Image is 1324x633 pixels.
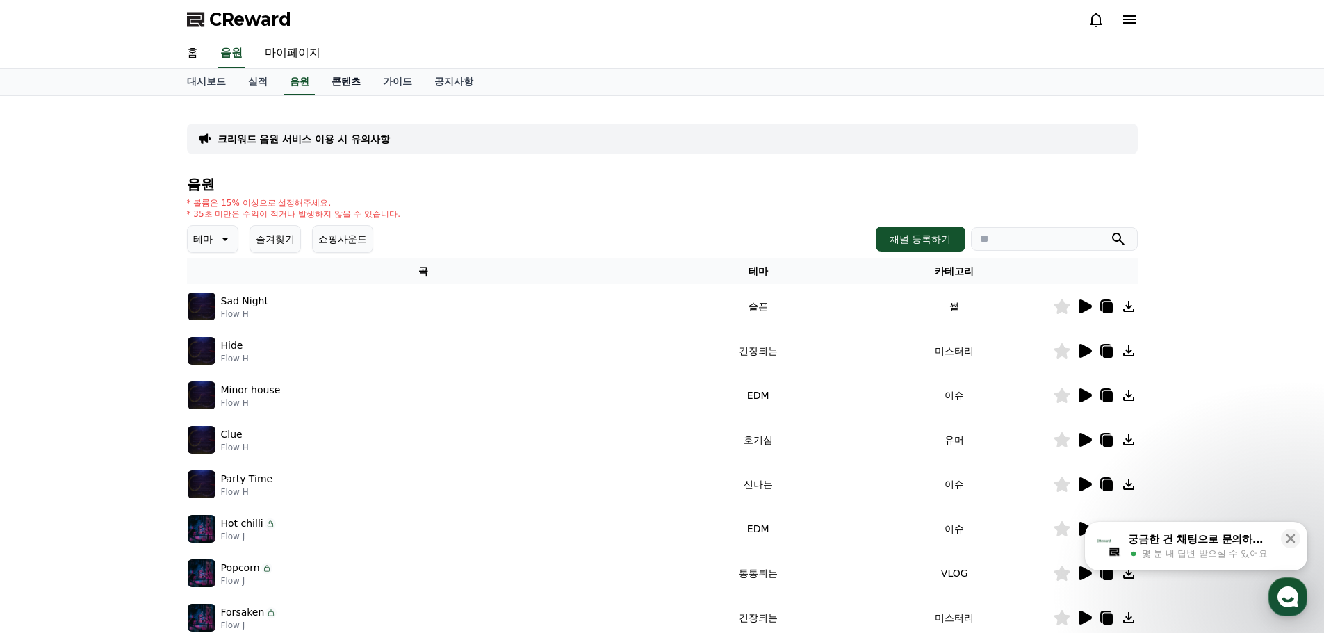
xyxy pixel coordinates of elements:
[221,561,260,575] p: Popcorn
[188,515,215,543] img: music
[320,69,372,95] a: 콘텐츠
[221,383,281,397] p: Minor house
[856,507,1053,551] td: 이슈
[660,418,856,462] td: 호기심
[221,442,249,453] p: Flow H
[218,39,245,68] a: 음원
[187,8,291,31] a: CReward
[660,462,856,507] td: 신나는
[221,575,272,586] p: Flow J
[221,620,277,631] p: Flow J
[188,470,215,498] img: music
[221,309,268,320] p: Flow H
[856,284,1053,329] td: 썰
[856,329,1053,373] td: 미스터리
[221,605,265,620] p: Forsaken
[176,39,209,68] a: 홈
[127,462,144,473] span: 대화
[237,69,279,95] a: 실적
[254,39,332,68] a: 마이페이지
[221,516,263,531] p: Hot chilli
[218,132,390,146] a: 크리워드 음원 서비스 이용 시 유의사항
[221,294,268,309] p: Sad Night
[4,441,92,475] a: 홈
[312,225,373,253] button: 쇼핑사운드
[856,373,1053,418] td: 이슈
[187,208,401,220] p: * 35초 미만은 수익이 적거나 발생하지 않을 수 있습니다.
[372,69,423,95] a: 가이드
[188,293,215,320] img: music
[423,69,484,95] a: 공지사항
[660,551,856,595] td: 통통튀는
[876,227,965,252] button: 채널 등록하기
[221,338,243,353] p: Hide
[188,604,215,632] img: music
[660,329,856,373] td: 긴장되는
[187,258,660,284] th: 곡
[250,225,301,253] button: 즐겨찾기
[221,531,276,542] p: Flow J
[856,258,1053,284] th: 카테고리
[44,461,52,472] span: 홈
[856,551,1053,595] td: VLOG
[660,284,856,329] td: 슬픈
[188,426,215,454] img: music
[284,69,315,95] a: 음원
[221,472,273,486] p: Party Time
[187,197,401,208] p: * 볼륨은 15% 이상으로 설정해주세요.
[92,441,179,475] a: 대화
[856,462,1053,507] td: 이슈
[188,381,215,409] img: music
[221,397,281,409] p: Flow H
[187,225,238,253] button: 테마
[187,176,1138,192] h4: 음원
[856,418,1053,462] td: 유머
[179,441,267,475] a: 설정
[188,337,215,365] img: music
[176,69,237,95] a: 대시보드
[188,559,215,587] img: music
[221,427,243,442] p: Clue
[209,8,291,31] span: CReward
[660,507,856,551] td: EDM
[215,461,231,472] span: 설정
[221,486,273,498] p: Flow H
[221,353,249,364] p: Flow H
[193,229,213,249] p: 테마
[660,258,856,284] th: 테마
[660,373,856,418] td: EDM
